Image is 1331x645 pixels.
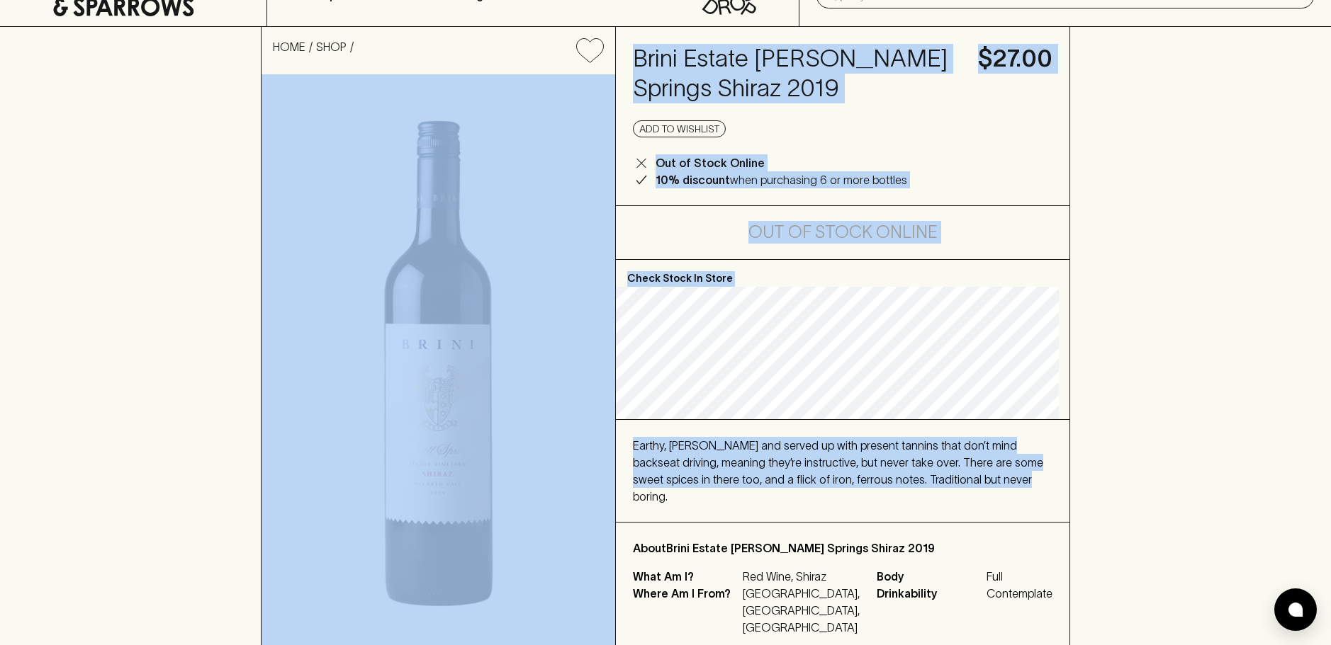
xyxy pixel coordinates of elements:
[616,260,1069,287] p: Check Stock In Store
[743,568,860,585] p: Red Wine, Shiraz
[987,585,1052,602] span: Contemplate
[571,33,610,69] button: Add to wishlist
[978,44,1052,74] h4: $27.00
[273,40,305,53] a: HOME
[633,44,961,103] h4: Brini Estate [PERSON_NAME] Springs Shiraz 2019
[656,154,765,171] p: Out of Stock Online
[633,585,739,636] p: Where Am I From?
[633,540,1052,556] p: About Brini Estate [PERSON_NAME] Springs Shiraz 2019
[748,221,938,244] h5: Out of Stock Online
[877,568,983,585] span: Body
[633,120,726,137] button: Add to wishlist
[743,585,860,636] p: [GEOGRAPHIC_DATA], [GEOGRAPHIC_DATA], [GEOGRAPHIC_DATA]
[987,568,1052,585] span: Full
[633,439,1043,503] span: Earthy, [PERSON_NAME] and served up with present tannins that don’t mind backseat driving, meanin...
[656,171,907,188] p: when purchasing 6 or more bottles
[633,568,739,585] p: What Am I?
[656,173,730,186] b: 10% discount
[877,585,983,602] span: Drinkability
[1288,603,1303,617] img: bubble-icon
[316,40,347,53] a: SHOP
